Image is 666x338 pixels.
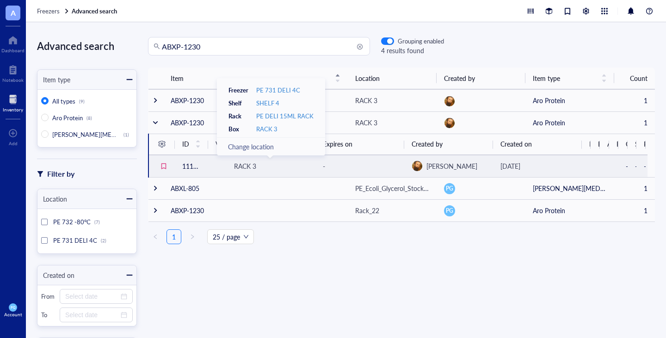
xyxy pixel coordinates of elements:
[228,86,255,94] div: Freezer
[9,141,18,146] div: Add
[123,132,129,137] div: (1)
[37,37,137,55] div: Advanced search
[614,111,655,134] td: 1
[208,155,217,177] td: 18 mg
[167,230,181,244] a: 1
[437,68,525,89] th: Created by
[65,291,119,301] input: Select date
[609,133,618,155] th: Buffer
[618,133,628,155] th: Concentration (uM)
[52,113,83,122] span: Aro Protein
[41,311,56,319] div: To
[148,229,163,244] button: left
[185,229,200,244] li: Next Page
[493,133,582,155] th: Created on
[228,112,255,120] div: Rack
[444,96,455,106] img: 92be2d46-9bf5-4a00-a52c-ace1721a4f07.jpeg
[3,107,23,112] div: Inventory
[646,155,655,177] td: <0.15
[404,133,493,155] th: Created by
[217,155,227,177] td: 6.51 mg/ml
[1,48,25,53] div: Dashboard
[256,99,279,107] a: SHELF 4
[228,141,314,152] div: Change location
[446,184,453,193] span: PG
[65,310,119,320] input: Select date
[614,89,655,111] td: 1
[591,155,600,177] td: 8563
[208,133,217,155] th: Volume
[381,45,444,55] div: 4 results found
[591,133,600,155] th: BioReg Lot ID
[525,111,614,134] td: Aro Protein
[153,234,158,240] span: left
[600,133,609,155] th: Aliases
[79,98,85,104] div: (9)
[628,155,637,177] td: -
[256,112,314,120] a: PE DELI 15ML RACK
[175,133,208,155] th: ID
[53,236,97,245] span: PE 731 DELI 4C
[582,155,591,177] td: stored at 4c from create date.
[355,205,379,215] div: Rack_22
[525,177,614,199] td: [PERSON_NAME][MEDICAL_DATA]
[47,168,74,180] div: Filter by
[163,199,348,221] td: ABXP-1230
[171,73,329,83] span: Item
[1,33,25,53] a: Dashboard
[618,155,628,177] td: -
[41,292,56,301] div: From
[37,194,67,204] div: Location
[228,99,255,107] div: Shelf
[4,312,22,317] div: Account
[525,68,614,89] th: Item type
[444,118,455,128] img: 92be2d46-9bf5-4a00-a52c-ace1721a4f07.jpeg
[37,270,74,280] div: Created on
[348,68,437,89] th: Location
[166,229,181,244] li: 1
[355,95,377,105] div: RACK 3
[355,117,377,128] div: RACK 3
[185,229,200,244] button: right
[101,238,106,243] div: (2)
[213,230,248,244] span: 25 / page
[52,130,150,139] span: [PERSON_NAME][MEDICAL_DATA]
[163,68,348,89] th: Item
[94,219,100,225] div: (7)
[446,207,453,215] span: PG
[3,92,23,112] a: Inventory
[636,133,646,155] th: Project
[426,161,477,171] span: [PERSON_NAME]
[37,74,70,85] div: Item type
[323,161,397,171] div: -
[228,125,255,133] div: Box
[86,115,92,121] div: (8)
[614,199,655,221] td: 1
[11,7,16,18] span: A
[175,155,208,177] td: 11187
[52,97,75,105] span: All types
[582,133,591,155] th: Notes
[256,86,300,94] a: PE 731 DELI 4C
[72,7,119,15] a: Advanced search
[646,133,655,155] th: Endotoxin (EU/mg)
[234,161,256,171] div: RACK 3
[355,183,429,193] div: PE_Ecoli_Glycerol_Stock_16
[600,155,609,177] td: ABXP-1230 CD206-H9_G80S_NoHis
[256,125,277,133] a: RACK 3
[412,161,422,171] img: 92be2d46-9bf5-4a00-a52c-ace1721a4f07.jpeg
[190,234,195,240] span: right
[525,89,614,111] td: Aro Protein
[614,177,655,199] td: 1
[500,161,574,171] div: [DATE]
[628,133,637,155] th: Status
[11,305,15,309] span: PG
[163,177,348,199] td: ABXL-805
[614,68,655,89] th: Count
[2,62,24,83] a: Notebook
[37,7,70,15] a: Freezers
